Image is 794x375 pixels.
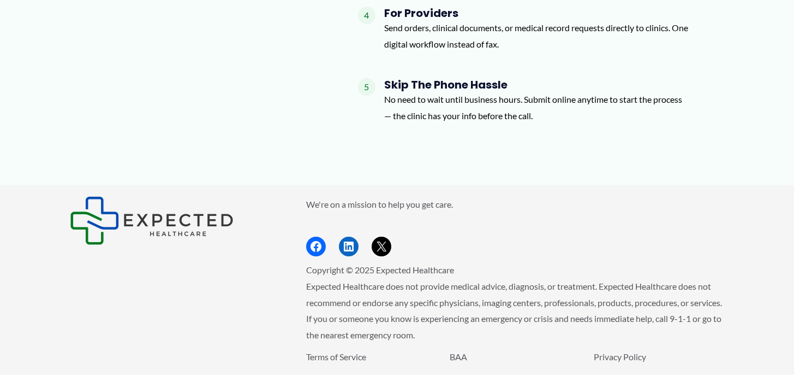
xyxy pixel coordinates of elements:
[384,7,690,20] h4: For Providers
[306,281,722,340] span: Expected Healthcare does not provide medical advice, diagnosis, or treatment. Expected Healthcare...
[70,196,279,245] aside: Footer Widget 1
[384,20,690,52] p: Send orders, clinical documents, or medical record requests directly to clinics. One digital work...
[358,78,375,96] span: 5
[594,351,646,362] a: Privacy Policy
[306,196,725,257] aside: Footer Widget 2
[306,265,454,275] span: Copyright © 2025 Expected Healthcare
[450,351,467,362] a: BAA
[384,91,690,124] p: No need to wait until business hours. Submit online anytime to start the process — the clinic has...
[306,351,366,362] a: Terms of Service
[384,78,690,91] h4: Skip the Phone Hassle
[70,196,234,245] img: Expected Healthcare Logo - side, dark font, small
[306,196,725,213] p: We're on a mission to help you get care.
[358,7,375,24] span: 4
